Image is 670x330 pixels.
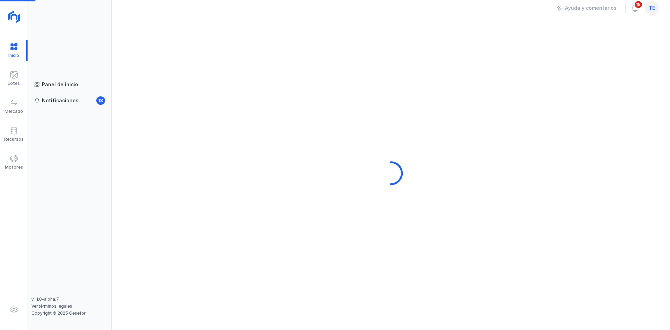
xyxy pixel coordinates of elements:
[5,164,23,170] div: Motores
[5,109,23,114] div: Mercado
[649,5,655,12] span: te
[552,2,621,14] button: Ayuda y comentarios
[31,310,108,316] div: Copyright © 2025 Cesefor
[31,94,108,107] a: Notificaciones18
[634,0,643,9] span: 18
[42,97,79,104] div: Notificaciones
[4,137,24,142] div: Recursos
[5,8,23,25] img: logoRight.svg
[31,78,108,91] a: Panel de inicio
[96,96,105,105] span: 18
[31,303,72,309] a: Ver términos legales
[31,296,108,302] div: v1.1.0-alpha.7
[8,81,20,86] div: Lotes
[42,81,78,88] div: Panel de inicio
[565,5,617,12] div: Ayuda y comentarios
